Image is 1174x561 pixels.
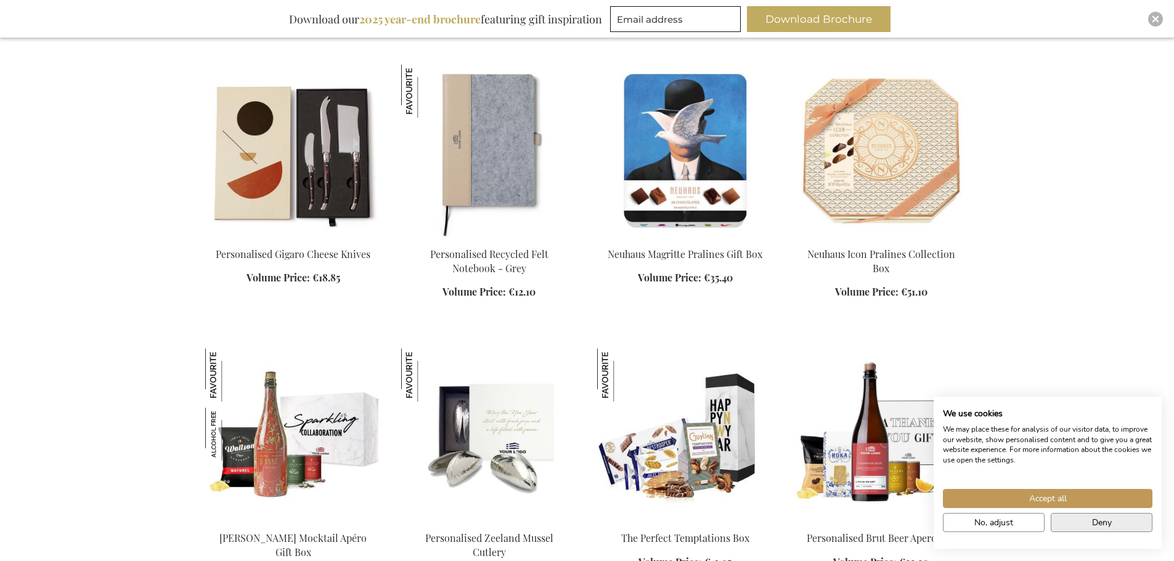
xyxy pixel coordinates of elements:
span: Volume Price: [442,285,506,298]
button: Accept all cookies [943,489,1152,508]
img: Neuhaus Magritte Pralines Gift Box [597,65,773,237]
a: The Perfect Temptations Box The Perfect Temptations Box [597,516,773,528]
a: Neuhaus Icon Pralines Collection Box [807,248,955,275]
img: Personalised Recycled Felt Notebook - Grey [401,65,577,237]
a: Volume Price: €12.10 [442,285,536,299]
form: marketing offers and promotions [610,6,744,36]
a: [PERSON_NAME] Mocktail Apéro Gift Box [219,531,367,559]
div: Close [1148,12,1163,26]
span: Volume Price: [247,271,310,284]
span: €35.40 [704,271,733,284]
span: Deny [1092,516,1112,529]
a: Volume Price: €51.10 [835,285,927,299]
a: Personalised Gigaro Cheese Knives [216,248,370,260]
h2: We use cookies [943,408,1152,419]
img: Dame Jeanne Beer Mocktail Apéro Gift Box [205,349,381,521]
img: The Perfect Temptations Box [597,349,773,521]
a: Neuhaus Magritte Pralines Gift Box [608,248,762,260]
span: Accept all [1029,492,1067,505]
span: No, adjust [974,516,1013,529]
img: The Perfect Temptations Box [597,349,650,402]
span: €51.10 [901,285,927,298]
span: Volume Price: [835,285,899,298]
img: Personalised Gigaro Cheese Knives [205,65,381,237]
img: Dame Jeanne Beer Mocktail Apéro Gift Box [205,408,258,461]
img: Personalised Recycled Felt Notebook - Grey [401,65,454,118]
a: Dame Jeanne Beer Mocktail Apéro Gift Box Dame Jeanne Beer Mocktail Apéro Gift Box Dame Jeanne Bee... [205,516,381,528]
a: Personalised Recycled Felt Notebook - Grey [430,248,548,275]
a: Personalised Gigaro Cheese Knives [205,232,381,244]
a: Neuhaus Icon Pralines Collection Box - Exclusive Business Gifts [793,232,969,244]
a: Personalised Zeeland Mussel Cutlery [425,531,553,559]
img: Close [1152,15,1159,23]
span: €12.10 [508,285,536,298]
a: Personalised Brut Beer Apero Box [807,531,956,544]
a: Volume Price: €18.85 [247,271,340,285]
div: Download our featuring gift inspiration [283,6,608,32]
input: Email address [610,6,741,32]
a: Volume Price: €35.40 [638,271,733,285]
p: We may place these for analysis of our visitor data, to improve our website, show personalised co... [943,424,1152,466]
button: Download Brochure [747,6,891,32]
img: Personalised Champagne Beer Apero Box [793,349,969,521]
img: Dame Jeanne Beer Mocktail Apéro Gift Box [205,349,258,402]
img: Neuhaus Icon Pralines Collection Box - Exclusive Business Gifts [793,65,969,237]
button: Adjust cookie preferences [943,513,1045,532]
span: €18.85 [312,271,340,284]
img: Personalised Zeeland Mussel Cutlery [401,349,577,521]
a: Personalised Zeeland Mussel Cutlery Personalised Zeeland Mussel Cutlery [401,516,577,528]
a: Personalised Champagne Beer Apero Box [793,516,969,528]
b: 2025 year-end brochure [359,12,481,26]
a: The Perfect Temptations Box [621,531,749,544]
img: Personalised Zeeland Mussel Cutlery [401,349,454,402]
button: Deny all cookies [1051,513,1152,532]
a: Personalised Recycled Felt Notebook - Grey Personalised Recycled Felt Notebook - Grey [401,232,577,244]
a: Neuhaus Magritte Pralines Gift Box [597,232,773,244]
span: Volume Price: [638,271,701,284]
